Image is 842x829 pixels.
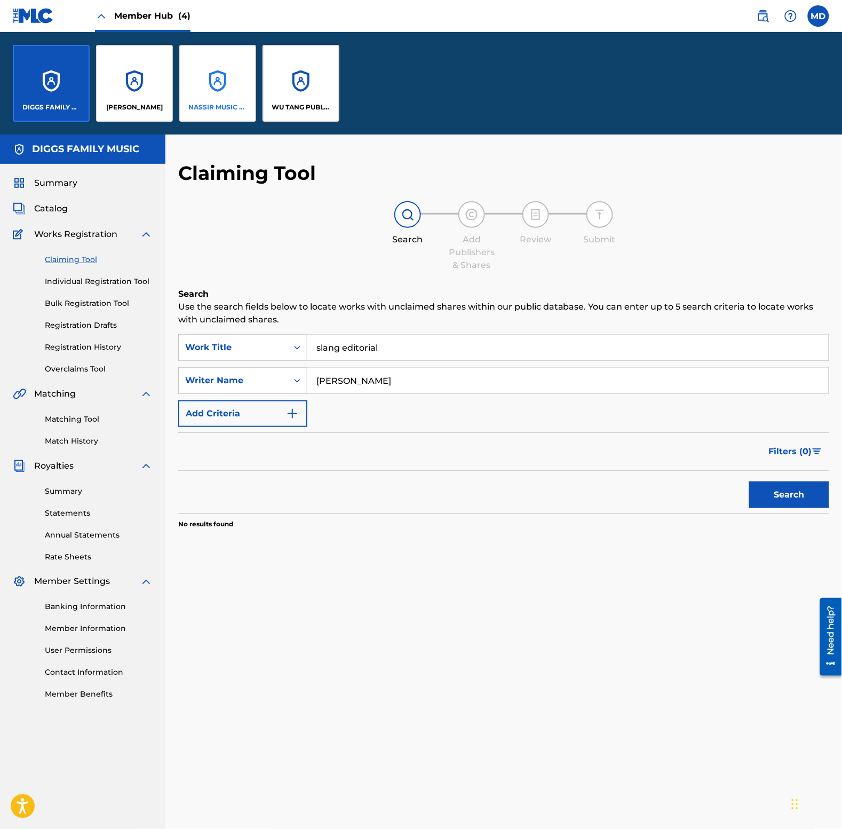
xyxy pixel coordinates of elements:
a: Registration Drafts [45,320,153,331]
div: Work Title [185,341,281,354]
a: Rate Sheets [45,551,153,563]
p: WU TANG PUBLISHING INC [272,102,330,112]
img: 9d2ae6d4665cec9f34b9.svg [286,407,299,420]
iframe: Resource Center [812,594,842,680]
img: step indicator icon for Add Publishers & Shares [465,208,478,221]
img: MLC Logo [13,8,54,23]
p: Use the search fields below to locate works with unclaimed shares within our public database. You... [178,301,829,326]
a: Member Benefits [45,689,153,700]
img: expand [140,228,153,241]
img: Matching [13,388,26,400]
h5: DIGGS FAMILY MUSIC [32,143,139,155]
p: Mitchell Diggs [106,102,163,112]
a: User Permissions [45,645,153,657]
a: Overclaims Tool [45,364,153,375]
img: search [757,10,769,22]
a: Individual Registration Tool [45,276,153,287]
div: User Menu [808,5,829,27]
a: AccountsWU TANG PUBLISHING INC [263,45,339,122]
a: Member Information [45,623,153,635]
a: Statements [45,508,153,519]
div: Add Publishers & Shares [445,233,498,272]
img: step indicator icon for Review [529,208,542,221]
a: Contact Information [45,667,153,678]
img: step indicator icon for Search [401,208,414,221]
a: CatalogCatalog [13,202,68,215]
a: Matching Tool [45,414,153,425]
div: Writer Name [185,374,281,387]
a: SummarySummary [13,177,77,190]
button: Filters (0) [762,438,829,465]
img: filter [813,448,822,455]
form: Search Form [178,334,829,514]
span: Works Registration [34,228,117,241]
iframe: Chat Widget [789,778,842,829]
a: Registration History [45,342,153,353]
span: Catalog [34,202,68,215]
button: Add Criteria [178,400,307,427]
span: Member Hub [114,10,190,22]
span: Matching [34,388,76,400]
span: Royalties [34,460,74,472]
span: Summary [34,177,77,190]
h2: Claiming Tool [178,161,316,185]
img: Member Settings [13,575,26,588]
img: expand [140,575,153,588]
span: (4) [178,11,190,21]
p: No results found [178,519,233,529]
span: Filters ( 0 ) [769,445,812,458]
img: Royalties [13,460,26,472]
button: Search [749,481,829,508]
a: Public Search [752,5,774,27]
a: Claiming Tool [45,254,153,265]
div: Help [780,5,801,27]
img: expand [140,460,153,472]
img: Works Registration [13,228,27,241]
div: Drag [792,788,798,820]
div: Submit [573,233,626,246]
a: Bulk Registration Tool [45,298,153,309]
img: Catalog [13,202,26,215]
img: expand [140,388,153,400]
a: Accounts[PERSON_NAME] [96,45,173,122]
span: Member Settings [34,575,110,588]
div: Review [509,233,562,246]
a: Summary [45,486,153,497]
a: AccountsNASSIR MUSIC INC [179,45,256,122]
div: Search [381,233,434,246]
a: Annual Statements [45,530,153,541]
p: NASSIR MUSIC INC [189,102,247,112]
h6: Search [178,288,829,301]
img: help [784,10,797,22]
img: step indicator icon for Submit [593,208,606,221]
img: Close [95,10,108,22]
a: AccountsDIGGS FAMILY MUSIC [13,45,90,122]
a: Match History [45,436,153,447]
p: DIGGS FAMILY MUSIC [22,102,81,112]
a: Banking Information [45,602,153,613]
img: Summary [13,177,26,190]
img: Accounts [13,143,26,156]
